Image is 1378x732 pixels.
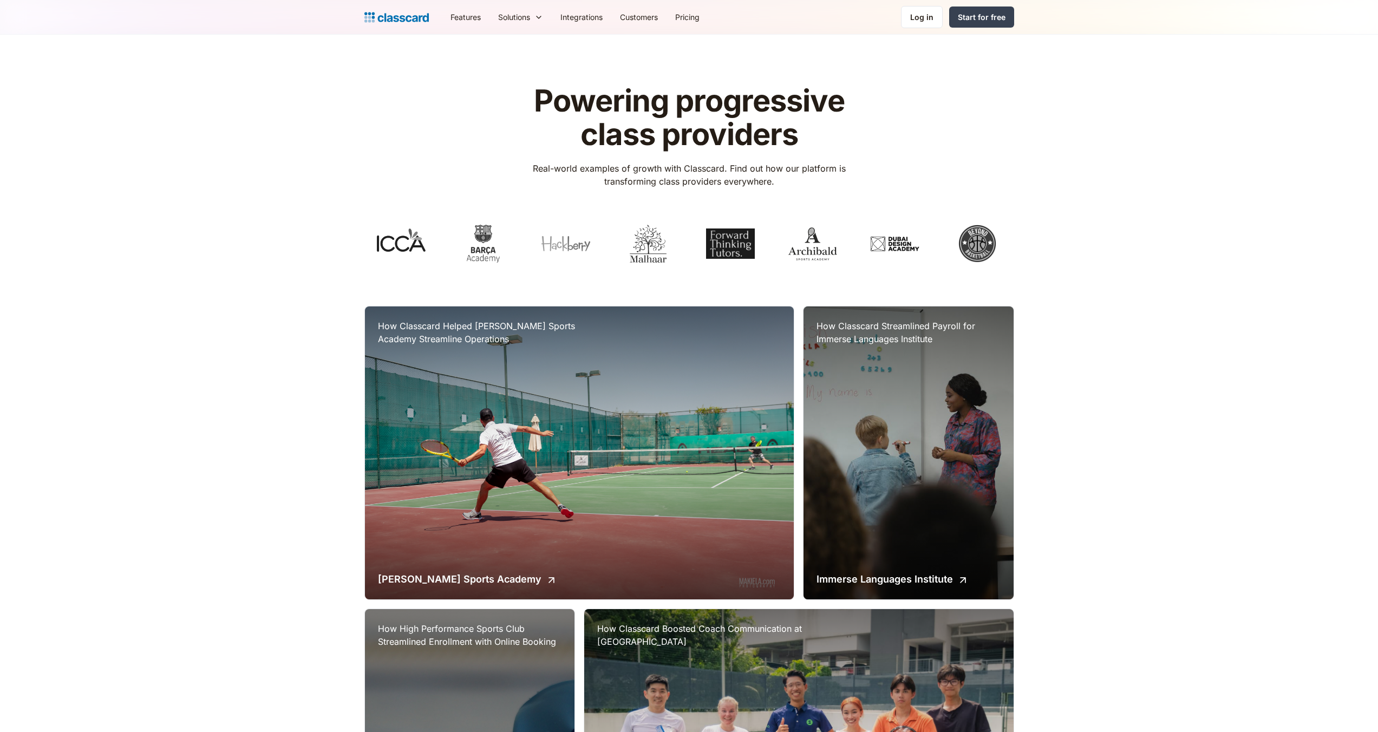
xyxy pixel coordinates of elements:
div: Start for free [958,11,1005,23]
h3: How Classcard Helped [PERSON_NAME] Sports Academy Streamline Operations [378,319,595,345]
h3: How High Performance Sports Club Streamlined Enrollment with Online Booking [378,622,561,648]
a: Log in [901,6,943,28]
a: Integrations [552,5,611,29]
h3: How Classcard Boosted Coach Communication at [GEOGRAPHIC_DATA] [597,622,814,648]
h3: How Classcard Streamlined Payroll for Immerse Languages Institute [817,319,1000,345]
a: Customers [611,5,667,29]
a: Features [442,5,489,29]
div: Solutions [489,5,552,29]
div: Log in [910,11,933,23]
a: home [364,10,429,25]
a: Pricing [667,5,708,29]
h2: Immerse Languages Institute [817,572,953,586]
a: Start for free [949,6,1014,28]
p: Real-world examples of growth with Classcard. Find out how our platform is transforming class pro... [517,162,861,188]
h2: [PERSON_NAME] Sports Academy [378,572,541,586]
div: Solutions [498,11,530,23]
a: How Classcard Streamlined Payroll for Immerse Languages InstituteImmerse Languages Institute [804,306,1013,599]
a: How Classcard Helped [PERSON_NAME] Sports Academy Streamline Operations[PERSON_NAME] Sports Academy [365,306,794,599]
h1: Powering progressive class providers [517,84,861,151]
